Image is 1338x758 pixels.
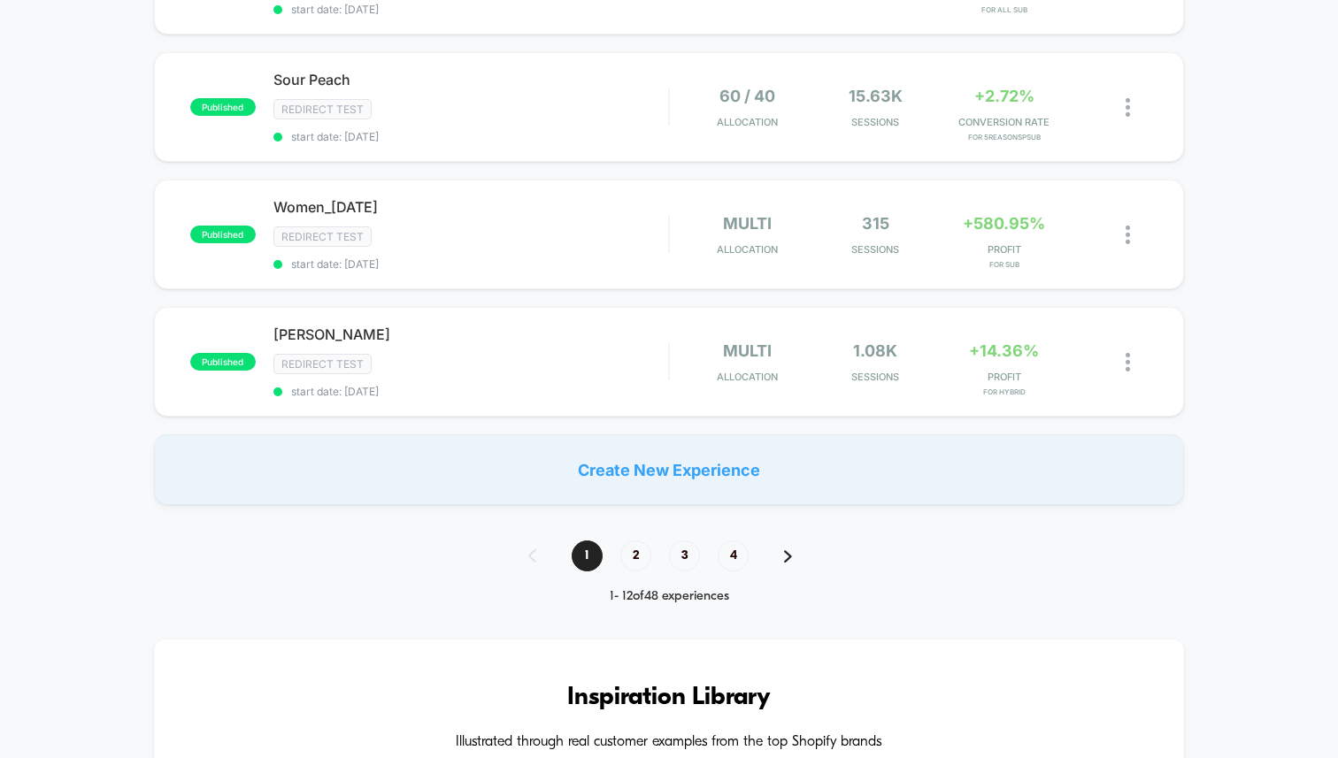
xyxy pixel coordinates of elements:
span: for All Sub [944,5,1064,14]
span: for Sub [944,260,1064,269]
span: start date: [DATE] [273,130,668,143]
span: Women_[DATE] [273,198,668,216]
span: 4 [718,540,749,571]
span: +14.36% [969,341,1039,360]
h3: Inspiration Library [207,684,1131,712]
span: 1.08k [853,341,897,360]
div: Create New Experience [154,434,1184,505]
span: for 5ReasonSPSUB [944,133,1064,142]
span: Sessions [816,116,935,128]
div: 1 - 12 of 48 experiences [511,589,827,604]
span: 2 [620,540,651,571]
span: Sessions [816,243,935,256]
span: start date: [DATE] [273,257,668,271]
span: Allocation [717,243,778,256]
span: +580.95% [963,214,1045,233]
span: multi [723,341,772,360]
h4: Illustrated through real customer examples from the top Shopify brands [207,734,1131,751]
span: PROFIT [944,243,1064,256]
span: Redirect Test [273,354,372,374]
span: published [190,98,256,116]
span: CONVERSION RATE [944,116,1064,128]
span: Allocation [717,116,778,128]
img: close [1126,226,1130,244]
span: Redirect Test [273,99,372,119]
span: 15.63k [849,87,903,105]
img: close [1126,98,1130,117]
img: close [1126,353,1130,371]
span: for Hybrid [944,387,1064,396]
span: published [190,226,256,243]
img: pagination forward [784,550,792,563]
span: [PERSON_NAME] [273,325,668,343]
span: start date: [DATE] [273,3,668,16]
span: Allocation [717,371,778,383]
span: 1 [572,540,603,571]
span: published [190,353,256,371]
span: Sessions [816,371,935,383]
span: Sour Peach [273,71,668,88]
span: +2.72% [974,87,1034,105]
span: Redirect Test [273,226,372,247]
span: PROFIT [944,371,1064,383]
span: multi [723,214,772,233]
span: 60 / 40 [719,87,775,105]
span: start date: [DATE] [273,385,668,398]
span: 3 [669,540,700,571]
span: 315 [862,214,889,233]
